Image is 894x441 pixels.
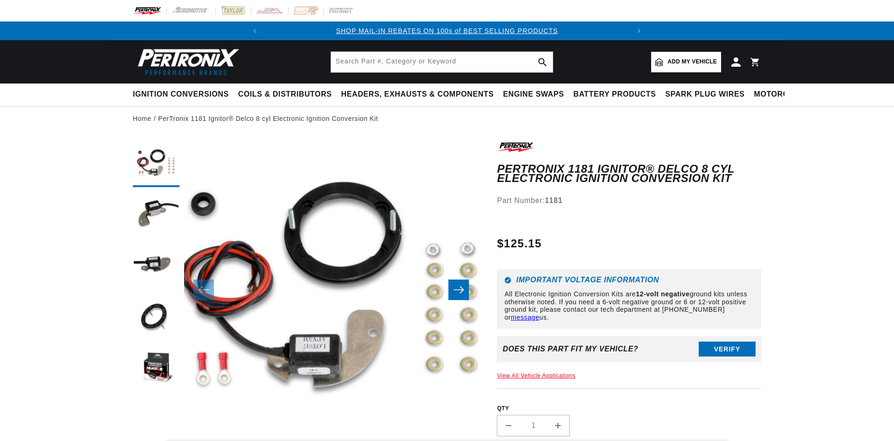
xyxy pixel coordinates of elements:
[750,84,814,105] summary: Motorcycle
[133,113,761,124] nav: breadcrumbs
[569,84,660,105] summary: Battery Products
[133,140,179,187] button: Load image 1 in gallery view
[651,52,721,72] a: Add my vehicle
[532,52,553,72] button: search button
[133,294,179,341] button: Load image 4 in gallery view
[573,90,656,99] span: Battery Products
[497,235,542,252] span: $125.15
[699,342,756,357] button: Verify
[133,90,229,99] span: Ignition Conversions
[193,280,214,300] button: Slide left
[497,372,576,379] a: View All Vehicle Applications
[497,405,761,413] label: QTY
[545,196,563,204] strong: 1181
[110,21,784,40] slideshow-component: Translation missing: en.sections.announcements.announcement_bar
[331,52,553,72] input: Search Part #, Category or Keyword
[754,90,810,99] span: Motorcycle
[133,140,478,440] media-gallery: Gallery Viewer
[503,90,564,99] span: Engine Swaps
[667,57,717,66] span: Add my vehicle
[336,27,558,35] a: SHOP MAIL-IN REBATES ON 100s of BEST SELLING PRODUCTS
[133,243,179,290] button: Load image 3 in gallery view
[133,113,151,124] a: Home
[448,280,469,300] button: Slide right
[497,195,761,207] div: Part Number:
[246,21,264,40] button: Translation missing: en.sections.announcements.previous_announcement
[264,26,630,36] div: 1 of 2
[133,192,179,238] button: Load image 2 in gallery view
[337,84,498,105] summary: Headers, Exhausts & Components
[511,314,539,321] a: message
[630,21,648,40] button: Translation missing: en.sections.announcements.next_announcement
[497,164,761,183] h1: PerTronix 1181 Ignitor® Delco 8 cyl Electronic Ignition Conversion Kit
[502,345,638,353] div: Does This part fit My vehicle?
[636,290,689,298] strong: 12-volt negative
[660,84,749,105] summary: Spark Plug Wires
[264,26,630,36] div: Announcement
[504,277,754,284] h6: Important Voltage Information
[133,346,179,392] button: Load image 5 in gallery view
[498,84,569,105] summary: Engine Swaps
[133,46,240,78] img: Pertronix
[234,84,337,105] summary: Coils & Distributors
[133,84,234,105] summary: Ignition Conversions
[341,90,494,99] span: Headers, Exhausts & Components
[238,90,332,99] span: Coils & Distributors
[158,113,378,124] a: PerTronix 1181 Ignitor® Delco 8 cyl Electronic Ignition Conversion Kit
[504,290,754,322] p: All Electronic Ignition Conversion Kits are ground kits unless otherwise noted. If you need a 6-v...
[665,90,744,99] span: Spark Plug Wires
